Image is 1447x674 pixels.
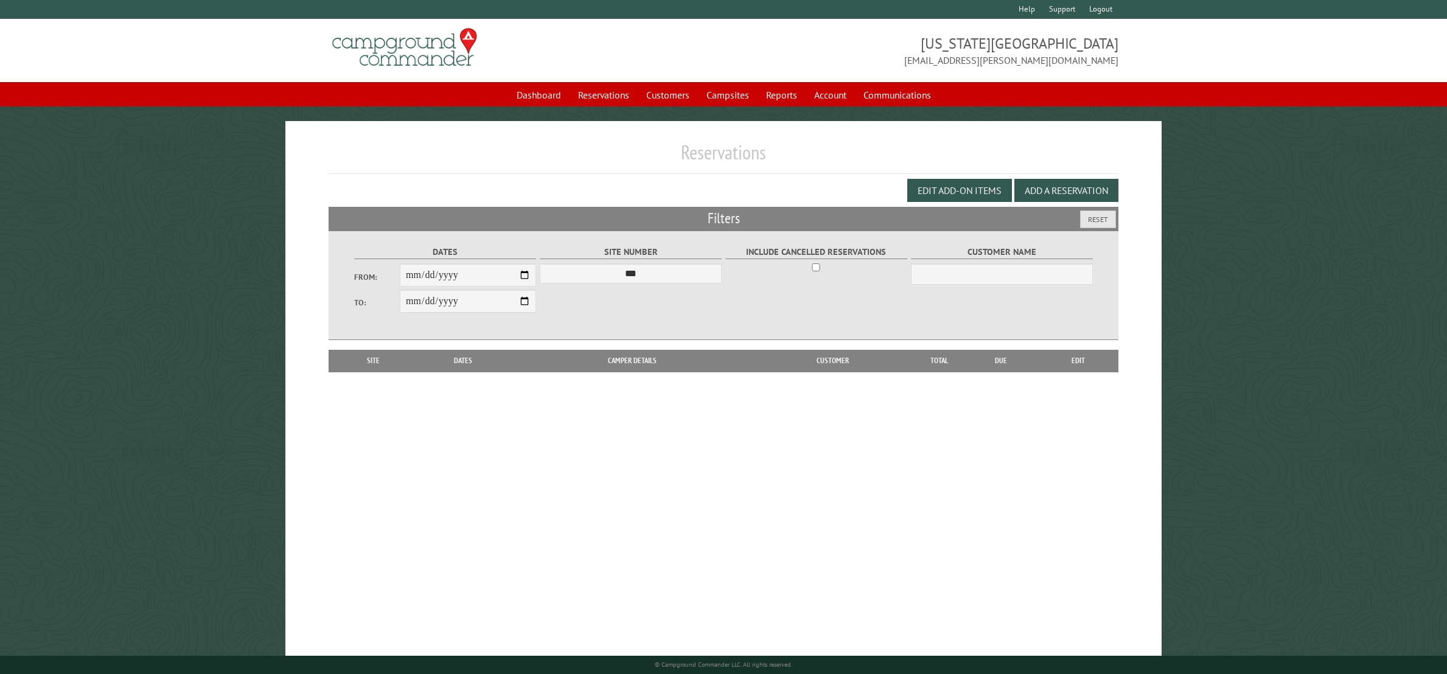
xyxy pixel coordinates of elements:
[354,271,400,283] label: From:
[907,179,1012,202] button: Edit Add-on Items
[354,245,536,259] label: Dates
[1038,350,1118,372] th: Edit
[751,350,915,372] th: Customer
[329,141,1118,174] h1: Reservations
[639,83,697,106] a: Customers
[335,350,412,372] th: Site
[725,245,907,259] label: Include Cancelled Reservations
[540,245,722,259] label: Site Number
[915,350,963,372] th: Total
[329,24,481,71] img: Campground Commander
[911,245,1093,259] label: Customer Name
[723,33,1118,68] span: [US_STATE][GEOGRAPHIC_DATA] [EMAIL_ADDRESS][PERSON_NAME][DOMAIN_NAME]
[571,83,636,106] a: Reservations
[509,83,568,106] a: Dashboard
[807,83,854,106] a: Account
[699,83,756,106] a: Campsites
[856,83,938,106] a: Communications
[329,207,1118,230] h2: Filters
[1080,210,1116,228] button: Reset
[1014,179,1118,202] button: Add a Reservation
[354,297,400,308] label: To:
[759,83,804,106] a: Reports
[963,350,1038,372] th: Due
[413,350,514,372] th: Dates
[655,661,792,669] small: © Campground Commander LLC. All rights reserved.
[514,350,751,372] th: Camper Details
